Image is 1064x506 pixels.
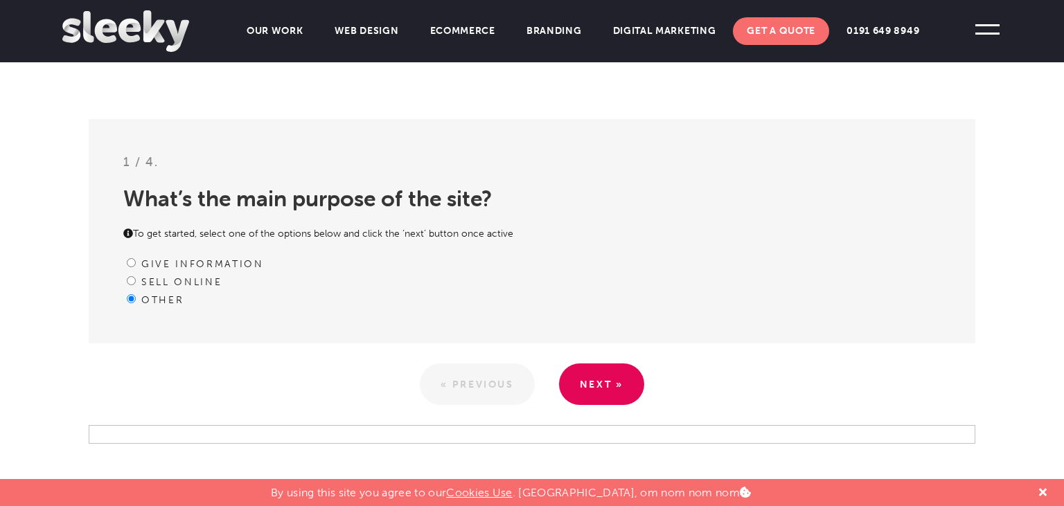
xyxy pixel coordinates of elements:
a: Branding [513,17,596,45]
a: Next » [559,363,644,405]
a: 0191 649 8949 [833,17,933,45]
h3: 1 / 4. [123,154,941,181]
a: Cookies Use [446,486,513,499]
label: Give information [141,258,264,270]
label: Other [141,294,184,306]
label: Sell online [141,276,222,288]
a: Our Work [233,17,317,45]
h2: What’s the main purpose of the site? [123,181,941,234]
a: Digital Marketing [599,17,730,45]
img: Sleeky Web Design Newcastle [62,10,188,52]
a: Web Design [321,17,413,45]
p: By using this site you agree to our . [GEOGRAPHIC_DATA], om nom nom nom [271,479,751,499]
a: « Previous [420,363,535,405]
p: To get started, select one of the options below and click the ‘next’ button once active [123,227,941,255]
a: Get A Quote [733,17,829,45]
a: Ecommerce [416,17,509,45]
